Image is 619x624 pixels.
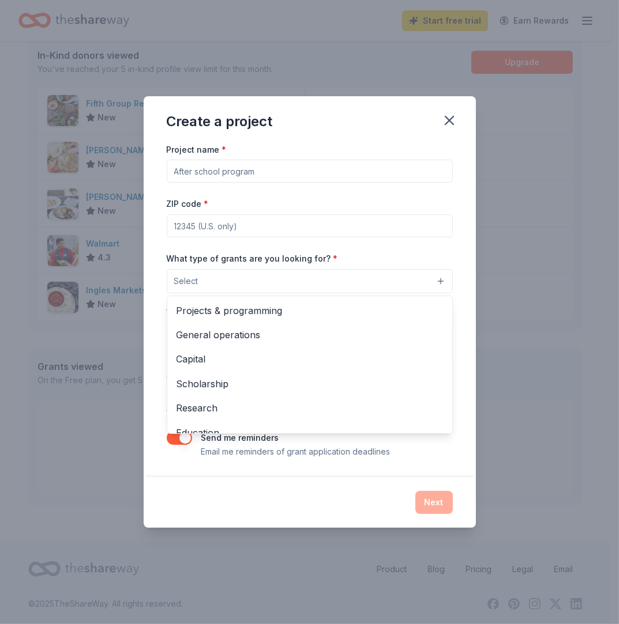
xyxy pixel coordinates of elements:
span: Capital [177,351,443,366]
span: Education [177,425,443,440]
div: Select [167,296,453,434]
span: Select [174,274,198,288]
span: Scholarship [177,376,443,391]
button: Select [167,269,453,293]
span: Projects & programming [177,303,443,318]
span: Research [177,400,443,415]
span: General operations [177,327,443,342]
